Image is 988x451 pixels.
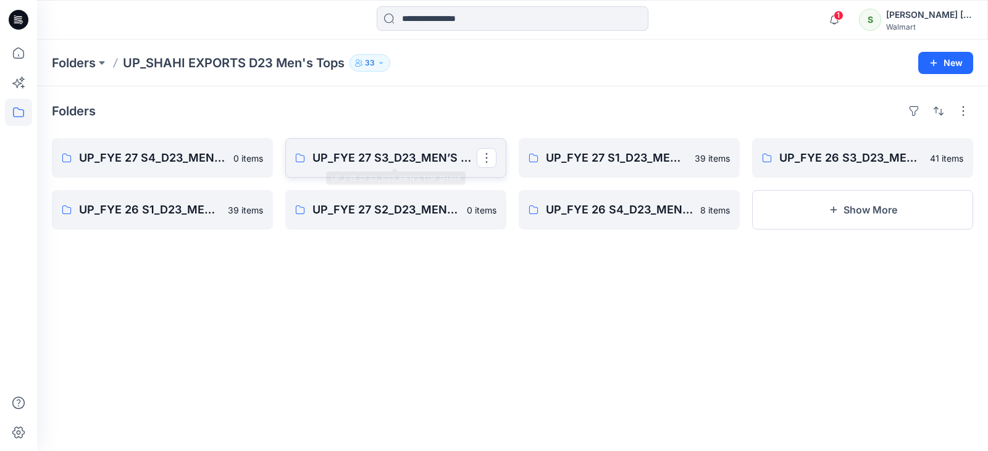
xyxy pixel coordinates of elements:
[233,152,263,165] p: 0 items
[79,201,220,218] p: UP_FYE 26 S1_D23_MEN’S TOP SHAHI
[752,138,973,178] a: UP_FYE 26 S3_D23_MEN’S TOP SHAHI41 items
[123,54,345,72] p: UP_SHAHI EXPORTS D23 Men's Tops
[228,204,263,217] p: 39 items
[285,190,506,230] a: UP_FYE 27 S2_D23_MEN’S TOP SHAHI0 items
[918,52,973,74] button: New
[312,149,477,167] p: UP_FYE 27 S3_D23_MEN’S TOP SHAHI
[519,138,740,178] a: UP_FYE 27 S1_D23_MEN’S TOP SHAHI39 items
[886,22,973,31] div: Walmart
[886,7,973,22] div: [PERSON_NAME] ​[PERSON_NAME]
[365,56,375,70] p: 33
[834,10,844,20] span: 1
[695,152,730,165] p: 39 items
[350,54,390,72] button: 33
[79,149,226,167] p: UP_FYE 27 S4_D23_MEN’S TOP SHAHI
[546,149,687,167] p: UP_FYE 27 S1_D23_MEN’S TOP SHAHI
[52,138,273,178] a: UP_FYE 27 S4_D23_MEN’S TOP SHAHI0 items
[779,149,923,167] p: UP_FYE 26 S3_D23_MEN’S TOP SHAHI
[519,190,740,230] a: UP_FYE 26 S4_D23_MEN’S TOP SHAHI8 items
[52,190,273,230] a: UP_FYE 26 S1_D23_MEN’S TOP SHAHI39 items
[312,201,459,218] p: UP_FYE 27 S2_D23_MEN’S TOP SHAHI
[467,204,496,217] p: 0 items
[859,9,881,31] div: S​
[930,152,963,165] p: 41 items
[700,204,730,217] p: 8 items
[752,190,973,230] button: Show More
[52,104,96,118] h4: Folders
[52,54,96,72] a: Folders
[546,201,693,218] p: UP_FYE 26 S4_D23_MEN’S TOP SHAHI
[285,138,506,178] a: UP_FYE 27 S3_D23_MEN’S TOP SHAHI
